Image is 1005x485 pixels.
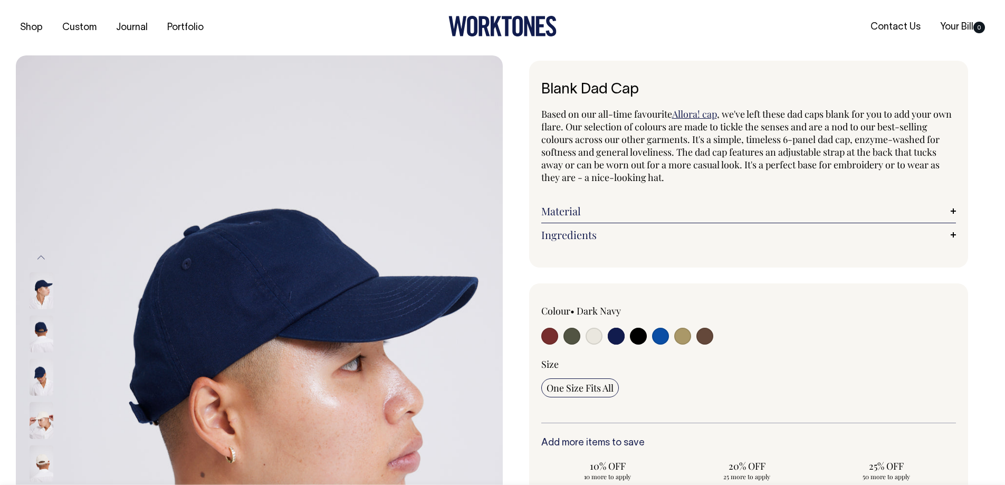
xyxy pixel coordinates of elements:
button: Previous [33,245,49,269]
span: 10 more to apply [547,472,669,481]
div: Colour [541,305,707,317]
img: dark-navy [30,359,53,396]
div: Size [541,358,956,370]
a: Allora! cap [672,108,717,120]
a: Contact Us [866,18,925,36]
span: • [570,305,575,317]
span: 0 [973,22,985,33]
a: Shop [16,19,47,36]
a: Journal [112,19,152,36]
span: One Size Fits All [547,382,614,394]
input: 25% OFF 50 more to apply [820,457,953,484]
input: 10% OFF 10 more to apply [541,457,674,484]
img: natural [30,445,53,482]
input: 20% OFF 25 more to apply [681,457,813,484]
img: natural [30,402,53,439]
span: 50 more to apply [825,472,947,481]
span: 25% OFF [825,460,947,472]
span: 25 more to apply [686,472,808,481]
label: Dark Navy [577,305,621,317]
img: dark-navy [30,272,53,309]
a: Portfolio [163,19,208,36]
input: One Size Fits All [541,378,619,397]
span: 10% OFF [547,460,669,472]
h1: Blank Dad Cap [541,82,956,98]
span: , we've left these dad caps blank for you to add your own flare. Our selection of colours are mad... [541,108,952,184]
span: Based on our all-time favourite [541,108,672,120]
h6: Add more items to save [541,438,956,449]
a: Your Bill0 [936,18,989,36]
a: Ingredients [541,229,956,241]
span: 20% OFF [686,460,808,472]
a: Material [541,205,956,217]
a: Custom [58,19,101,36]
img: dark-navy [30,316,53,353]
